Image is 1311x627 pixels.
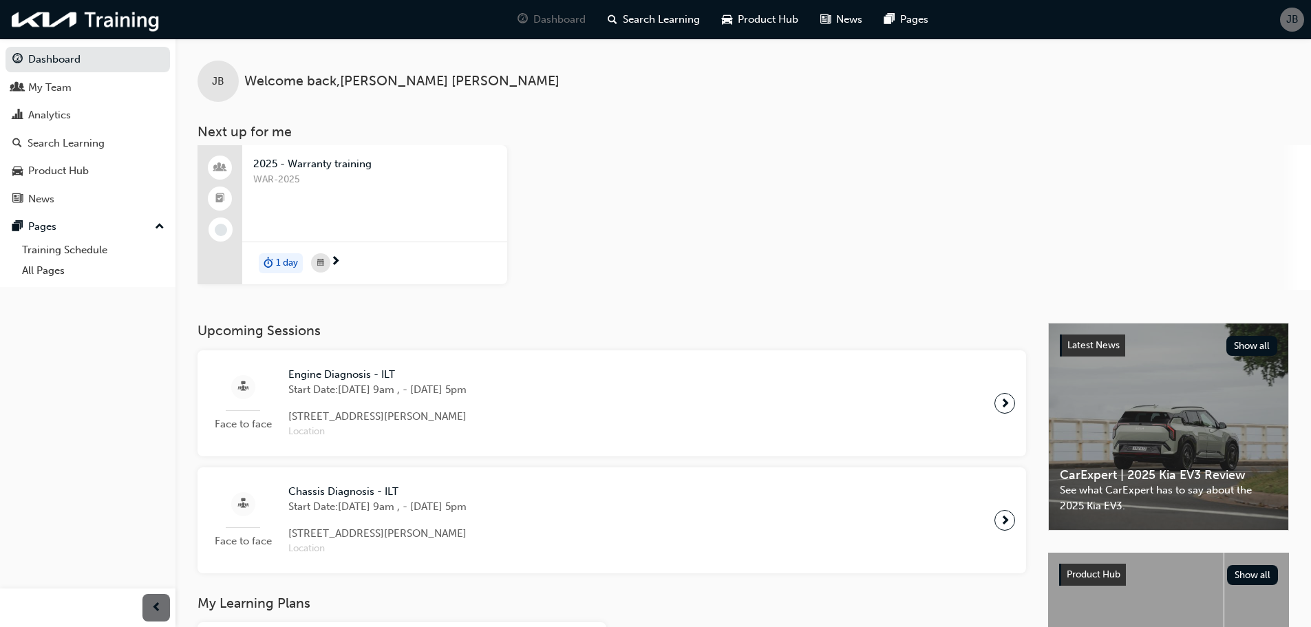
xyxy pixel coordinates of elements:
[28,219,56,235] div: Pages
[6,131,170,156] a: Search Learning
[6,44,170,214] button: DashboardMy TeamAnalyticsSearch LearningProduct HubNews
[6,75,170,100] a: My Team
[12,193,23,206] span: news-icon
[518,11,528,28] span: guage-icon
[1000,394,1010,413] span: next-icon
[1060,334,1277,357] a: Latest NewsShow all
[276,255,298,271] span: 1 day
[6,47,170,72] a: Dashboard
[151,599,162,617] span: prev-icon
[873,6,939,34] a: pages-iconPages
[533,12,586,28] span: Dashboard
[1000,511,1010,530] span: next-icon
[809,6,873,34] a: news-iconNews
[6,103,170,128] a: Analytics
[28,191,54,207] div: News
[820,11,831,28] span: news-icon
[1286,12,1299,28] span: JB
[1280,8,1304,32] button: JB
[215,159,225,177] span: people-icon
[6,158,170,184] a: Product Hub
[6,214,170,240] button: Pages
[597,6,711,34] a: search-iconSearch Learning
[6,187,170,212] a: News
[738,12,798,28] span: Product Hub
[1067,339,1120,351] span: Latest News
[884,11,895,28] span: pages-icon
[238,379,248,396] span: sessionType_FACE_TO_FACE-icon
[209,533,277,549] span: Face to face
[12,82,23,94] span: people-icon
[1059,564,1278,586] a: Product HubShow all
[198,145,507,284] a: 2025 - Warranty trainingWAR-2025duration-icon1 day
[238,496,248,513] span: sessionType_FACE_TO_FACE-icon
[198,595,1026,611] h3: My Learning Plans
[288,382,467,398] span: Start Date: [DATE] 9am , - [DATE] 5pm
[623,12,700,28] span: Search Learning
[209,416,277,432] span: Face to face
[28,107,71,123] div: Analytics
[175,124,1311,140] h3: Next up for me
[12,165,23,178] span: car-icon
[288,409,467,425] span: [STREET_ADDRESS][PERSON_NAME]
[288,424,467,440] span: Location
[28,80,72,96] div: My Team
[28,163,89,179] div: Product Hub
[155,218,164,236] span: up-icon
[288,541,467,557] span: Location
[288,367,467,383] span: Engine Diagnosis - ILT
[1226,336,1278,356] button: Show all
[215,224,227,236] span: learningRecordVerb_NONE-icon
[264,255,273,273] span: duration-icon
[711,6,809,34] a: car-iconProduct Hub
[1060,482,1277,513] span: See what CarExpert has to say about the 2025 Kia EV3.
[608,11,617,28] span: search-icon
[12,54,23,66] span: guage-icon
[1227,565,1279,585] button: Show all
[1067,568,1120,580] span: Product Hub
[330,256,341,268] span: next-icon
[1060,467,1277,483] span: CarExpert | 2025 Kia EV3 Review
[12,221,23,233] span: pages-icon
[28,136,105,151] div: Search Learning
[12,138,22,150] span: search-icon
[209,361,1015,445] a: Face to faceEngine Diagnosis - ILTStart Date:[DATE] 9am , - [DATE] 5pm[STREET_ADDRESS][PERSON_NAM...
[507,6,597,34] a: guage-iconDashboard
[212,74,224,89] span: JB
[12,109,23,122] span: chart-icon
[17,240,170,261] a: Training Schedule
[215,190,225,208] span: booktick-icon
[244,74,559,89] span: Welcome back , [PERSON_NAME] [PERSON_NAME]
[288,499,467,515] span: Start Date: [DATE] 9am , - [DATE] 5pm
[288,526,467,542] span: [STREET_ADDRESS][PERSON_NAME]
[253,172,496,188] span: WAR-2025
[7,6,165,34] img: kia-training
[288,484,467,500] span: Chassis Diagnosis - ILT
[253,156,496,172] span: 2025 - Warranty training
[722,11,732,28] span: car-icon
[317,255,324,272] span: calendar-icon
[209,478,1015,562] a: Face to faceChassis Diagnosis - ILTStart Date:[DATE] 9am , - [DATE] 5pm[STREET_ADDRESS][PERSON_NA...
[900,12,928,28] span: Pages
[17,260,170,281] a: All Pages
[198,323,1026,339] h3: Upcoming Sessions
[1048,323,1289,531] a: Latest NewsShow allCarExpert | 2025 Kia EV3 ReviewSee what CarExpert has to say about the 2025 Ki...
[836,12,862,28] span: News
